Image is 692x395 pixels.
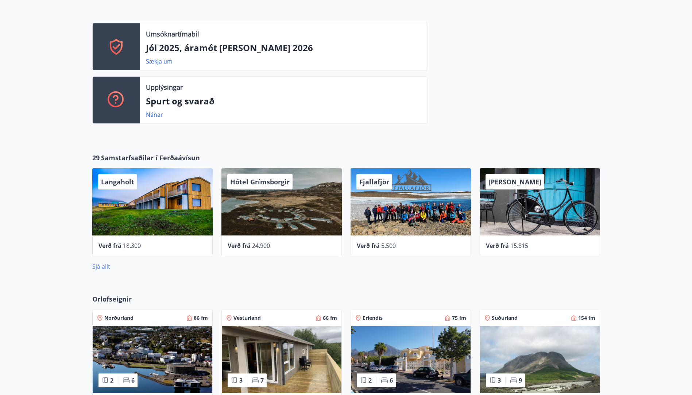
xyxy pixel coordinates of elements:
[110,376,113,384] span: 2
[146,29,199,39] p: Umsóknartímabil
[222,326,341,393] img: Paella dish
[510,242,528,250] span: 15.815
[359,177,389,186] span: Fjallafjör
[131,376,135,384] span: 6
[228,242,251,250] span: Verð frá
[260,376,264,384] span: 7
[93,326,212,393] img: Paella dish
[323,314,337,322] span: 66 fm
[357,242,380,250] span: Verð frá
[146,83,183,92] p: Upplýsingar
[239,376,243,384] span: 3
[92,262,110,271] a: Sjá allt
[146,57,173,65] a: Sækja um
[519,376,522,384] span: 9
[101,177,134,186] span: Langaholt
[123,242,141,250] span: 18.300
[578,314,595,322] span: 154 fm
[146,95,422,107] p: Spurt og svarað
[98,242,121,250] span: Verð frá
[368,376,372,384] span: 2
[351,326,471,393] img: Paella dish
[480,326,600,393] img: Paella dish
[498,376,501,384] span: 3
[233,314,261,322] span: Vesturland
[146,42,422,54] p: Jól 2025, áramót [PERSON_NAME] 2026
[92,153,100,162] span: 29
[146,111,163,119] a: Nánar
[194,314,208,322] span: 86 fm
[452,314,466,322] span: 75 fm
[488,177,541,186] span: [PERSON_NAME]
[492,314,518,322] span: Suðurland
[390,376,393,384] span: 6
[381,242,396,250] span: 5.500
[230,177,290,186] span: Hótel Grímsborgir
[252,242,270,250] span: 24.900
[486,242,509,250] span: Verð frá
[363,314,383,322] span: Erlendis
[104,314,134,322] span: Norðurland
[92,294,132,304] span: Orlofseignir
[101,153,200,162] span: Samstarfsaðilar í Ferðaávísun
